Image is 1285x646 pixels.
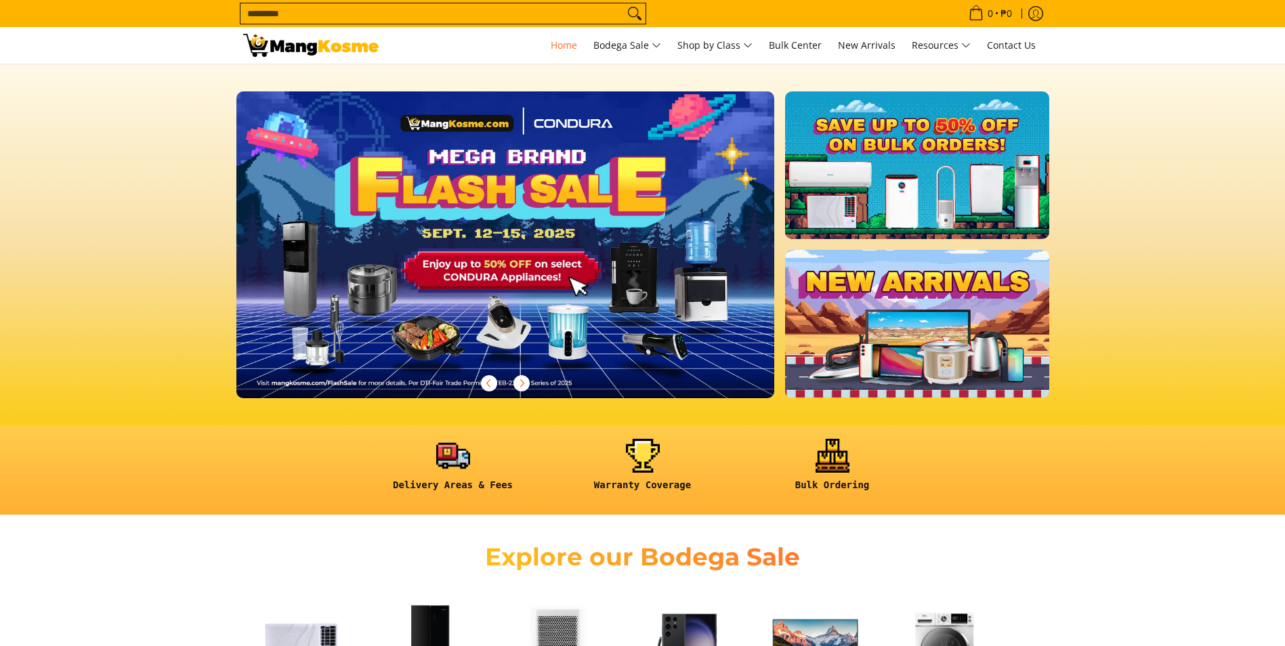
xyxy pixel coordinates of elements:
a: Shop by Class [671,27,759,64]
span: Shop by Class [677,37,753,54]
img: Desktop homepage 29339654 2507 42fb b9ff a0650d39e9ed [236,91,775,398]
span: New Arrivals [838,39,896,51]
button: Search [624,3,646,24]
a: New Arrivals [831,27,902,64]
h2: Explore our Bodega Sale [446,542,839,572]
nav: Main Menu [392,27,1042,64]
a: <h6><strong>Bulk Ordering</strong></h6> [744,439,921,502]
button: Previous [474,368,504,398]
a: Bodega Sale [587,27,668,64]
a: Bulk Center [762,27,828,64]
span: Bulk Center [769,39,822,51]
span: Home [551,39,577,51]
span: 0 [986,9,995,18]
a: Resources [905,27,977,64]
button: Next [507,368,536,398]
span: Bodega Sale [593,37,661,54]
a: <h6><strong>Delivery Areas & Fees</strong></h6> [365,439,541,502]
img: Mang Kosme: Your Home Appliances Warehouse Sale Partner! [243,34,379,57]
a: Home [544,27,584,64]
span: ₱0 [998,9,1014,18]
a: Contact Us [980,27,1042,64]
span: Resources [912,37,971,54]
a: <h6><strong>Warranty Coverage</strong></h6> [555,439,731,502]
span: • [965,6,1016,21]
span: Contact Us [987,39,1036,51]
